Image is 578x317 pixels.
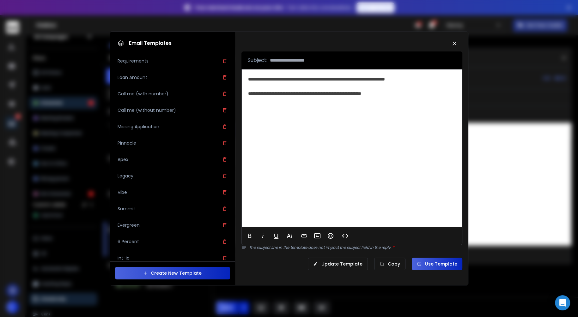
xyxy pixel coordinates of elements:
button: Create New Template [115,267,230,279]
span: reply. [381,245,394,250]
button: Copy [374,258,405,270]
button: Bold (⌘B) [244,230,256,242]
button: Update Template [308,258,368,270]
button: Code View [339,230,351,242]
p: Subject: [248,57,267,64]
button: More Text [283,230,295,242]
button: Underline (⌘U) [270,230,282,242]
button: Insert Image (⌘P) [311,230,323,242]
button: Emoticons [325,230,337,242]
div: Open Intercom Messenger [555,295,570,310]
button: Use Template [412,258,462,270]
p: The subject line in the template does not impact the subject field in the [249,245,462,250]
button: Insert Link (⌘K) [298,230,310,242]
button: Italic (⌘I) [257,230,269,242]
